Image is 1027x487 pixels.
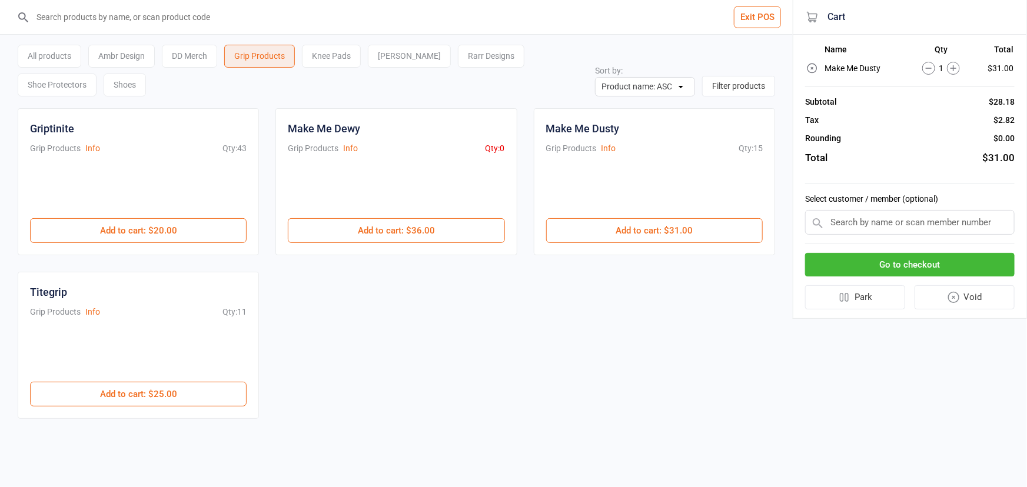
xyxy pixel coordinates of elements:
[368,45,451,68] div: [PERSON_NAME]
[288,121,360,136] div: Make Me Dewy
[343,142,358,155] button: Info
[546,218,763,243] button: Add to cart: $31.00
[546,121,620,136] div: Make Me Dusty
[18,45,81,68] div: All products
[915,285,1015,309] button: Void
[805,193,1015,205] label: Select customer / member (optional)
[288,142,338,155] div: Grip Products
[805,132,841,145] div: Rounding
[222,306,247,318] div: Qty: 11
[30,284,67,300] div: Titegrip
[702,76,775,96] button: Filter products
[805,210,1015,235] input: Search by name or scan member number
[739,142,763,155] div: Qty: 15
[908,45,974,59] th: Qty
[595,66,623,75] label: Sort by:
[546,142,597,155] div: Grip Products
[975,45,1013,59] th: Total
[908,62,974,75] div: 1
[162,45,217,68] div: DD Merch
[104,74,146,96] div: Shoes
[993,132,1015,145] div: $0.00
[458,45,524,68] div: Rarr Designs
[982,151,1015,166] div: $31.00
[288,218,504,243] button: Add to cart: $36.00
[85,142,100,155] button: Info
[825,60,907,76] td: Make Me Dusty
[993,114,1015,126] div: $2.82
[302,45,361,68] div: Knee Pads
[30,306,81,318] div: Grip Products
[805,151,827,166] div: Total
[85,306,100,318] button: Info
[224,45,295,68] div: Grip Products
[601,142,616,155] button: Info
[975,60,1013,76] td: $31.00
[18,74,97,96] div: Shoe Protectors
[30,121,74,136] div: Griptinite
[486,142,505,155] div: Qty: 0
[825,45,907,59] th: Name
[989,96,1015,108] div: $28.18
[88,45,155,68] div: Ambr Design
[805,114,819,126] div: Tax
[222,142,247,155] div: Qty: 43
[805,253,1015,277] button: Go to checkout
[30,382,247,406] button: Add to cart: $25.00
[734,6,781,28] button: Exit POS
[805,96,837,108] div: Subtotal
[30,142,81,155] div: Grip Products
[30,218,247,243] button: Add to cart: $20.00
[805,285,905,309] button: Park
